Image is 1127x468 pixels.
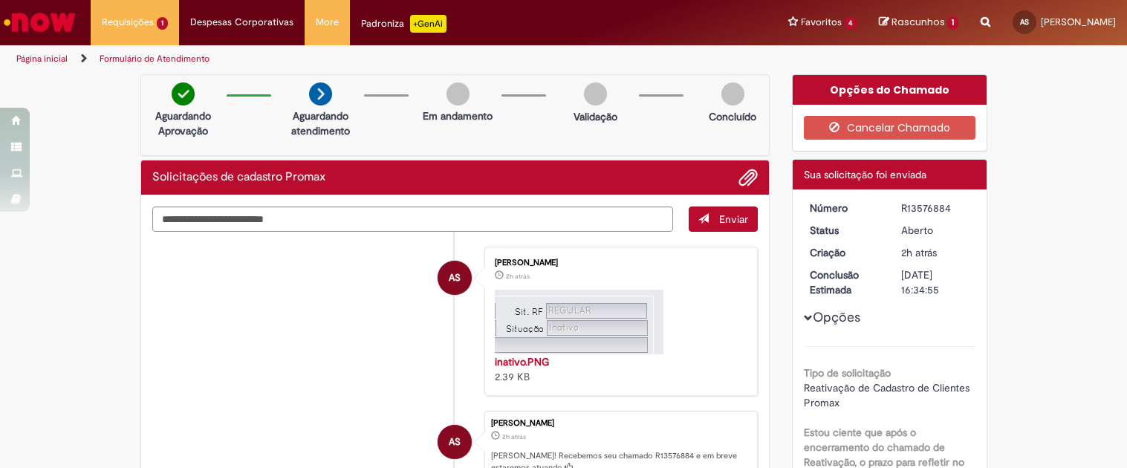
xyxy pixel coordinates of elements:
[901,267,970,297] div: [DATE] 16:34:55
[410,15,446,33] p: +GenAi
[804,116,975,140] button: Cancelar Chamado
[799,201,890,215] dt: Número
[738,168,758,187] button: Adicionar anexos
[1,7,78,37] img: ServiceNow
[285,108,357,138] p: Aguardando atendimento
[947,16,958,30] span: 1
[309,82,332,105] img: arrow-next.png
[1020,17,1029,27] span: AS
[879,16,958,30] a: Rascunhos
[719,212,748,226] span: Enviar
[11,45,740,73] ul: Trilhas de página
[152,171,325,184] h2: Solicitações de cadastro Promax Histórico de tíquete
[804,366,891,380] b: Tipo de solicitação
[423,108,493,123] p: Em andamento
[506,272,530,281] time: 29/09/2025 13:34:37
[152,207,674,232] textarea: Digite sua mensagem aqui...
[172,82,195,105] img: check-circle-green.png
[901,223,970,238] div: Aberto
[574,109,617,124] p: Validação
[901,245,970,260] div: 29/09/2025 13:34:46
[506,272,530,281] span: 2h atrás
[100,53,210,65] a: Formulário de Atendimento
[709,109,756,124] p: Concluído
[449,424,461,460] span: AS
[102,15,154,30] span: Requisições
[1041,16,1116,28] span: [PERSON_NAME]
[804,381,972,409] span: Reativação de Cadastro de Clientes Promax
[801,15,842,30] span: Favoritos
[502,432,526,441] time: 29/09/2025 13:34:46
[584,82,607,105] img: img-circle-grey.png
[495,259,742,267] div: [PERSON_NAME]
[799,267,890,297] dt: Conclusão Estimada
[799,245,890,260] dt: Criação
[901,246,937,259] span: 2h atrás
[689,207,758,232] button: Enviar
[891,15,945,29] span: Rascunhos
[361,15,446,33] div: Padroniza
[804,168,926,181] span: Sua solicitação foi enviada
[845,17,857,30] span: 4
[495,355,549,368] a: inativo.PNG
[901,201,970,215] div: R13576884
[721,82,744,105] img: img-circle-grey.png
[502,432,526,441] span: 2h atrás
[316,15,339,30] span: More
[157,17,168,30] span: 1
[438,425,472,459] div: ANA CARVALHO DA SILVA
[491,419,750,428] div: [PERSON_NAME]
[190,15,293,30] span: Despesas Corporativas
[449,260,461,296] span: AS
[16,53,68,65] a: Página inicial
[147,108,219,138] p: Aguardando Aprovação
[901,246,937,259] time: 29/09/2025 13:34:46
[793,75,987,105] div: Opções do Chamado
[446,82,470,105] img: img-circle-grey.png
[495,354,742,384] div: 2.39 KB
[438,261,472,295] div: ANA CARVALHO DA SILVA
[799,223,890,238] dt: Status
